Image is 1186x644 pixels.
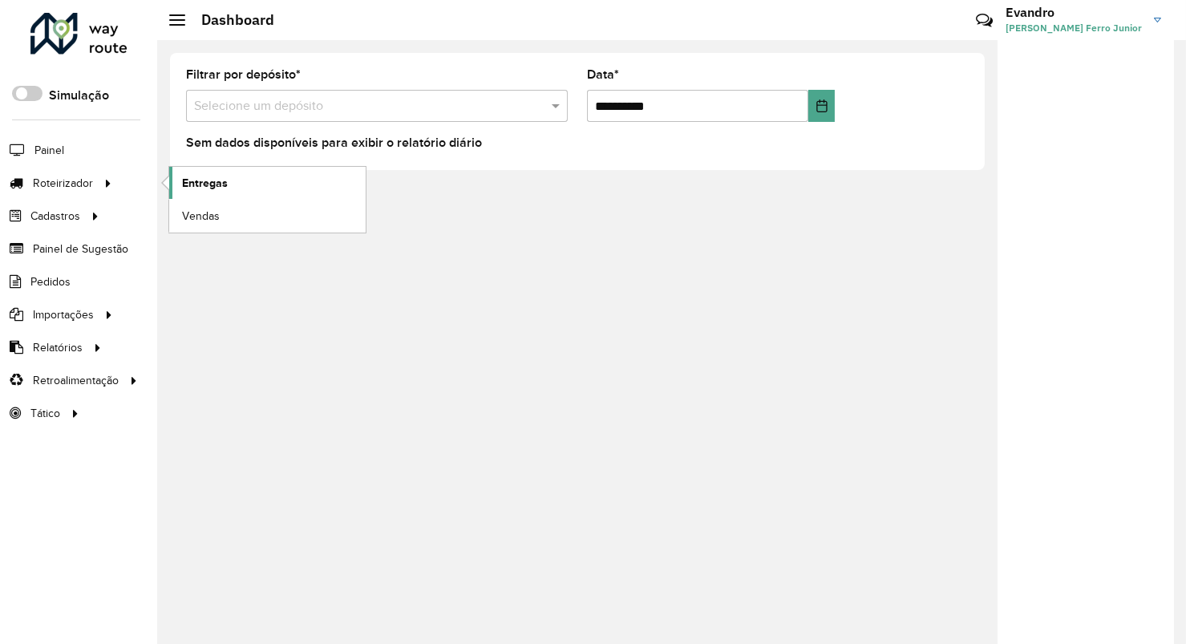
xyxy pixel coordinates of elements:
span: [PERSON_NAME] Ferro Junior [1006,21,1142,35]
label: Simulação [49,86,109,105]
span: Tático [30,405,60,422]
label: Sem dados disponíveis para exibir o relatório diário [186,133,482,152]
a: Vendas [169,200,366,232]
span: Retroalimentação [33,372,119,389]
button: Choose Date [808,90,835,122]
span: Painel de Sugestão [33,241,128,257]
a: Contato Rápido [967,3,1002,38]
a: Entregas [169,167,366,199]
span: Relatórios [33,339,83,356]
span: Vendas [182,208,220,225]
h3: Evandro [1006,5,1142,20]
span: Cadastros [30,208,80,225]
h2: Dashboard [185,11,274,29]
label: Filtrar por depósito [186,65,301,84]
label: Data [587,65,619,84]
span: Roteirizador [33,175,93,192]
span: Pedidos [30,273,71,290]
span: Painel [34,142,64,159]
span: Entregas [182,175,228,192]
span: Importações [33,306,94,323]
